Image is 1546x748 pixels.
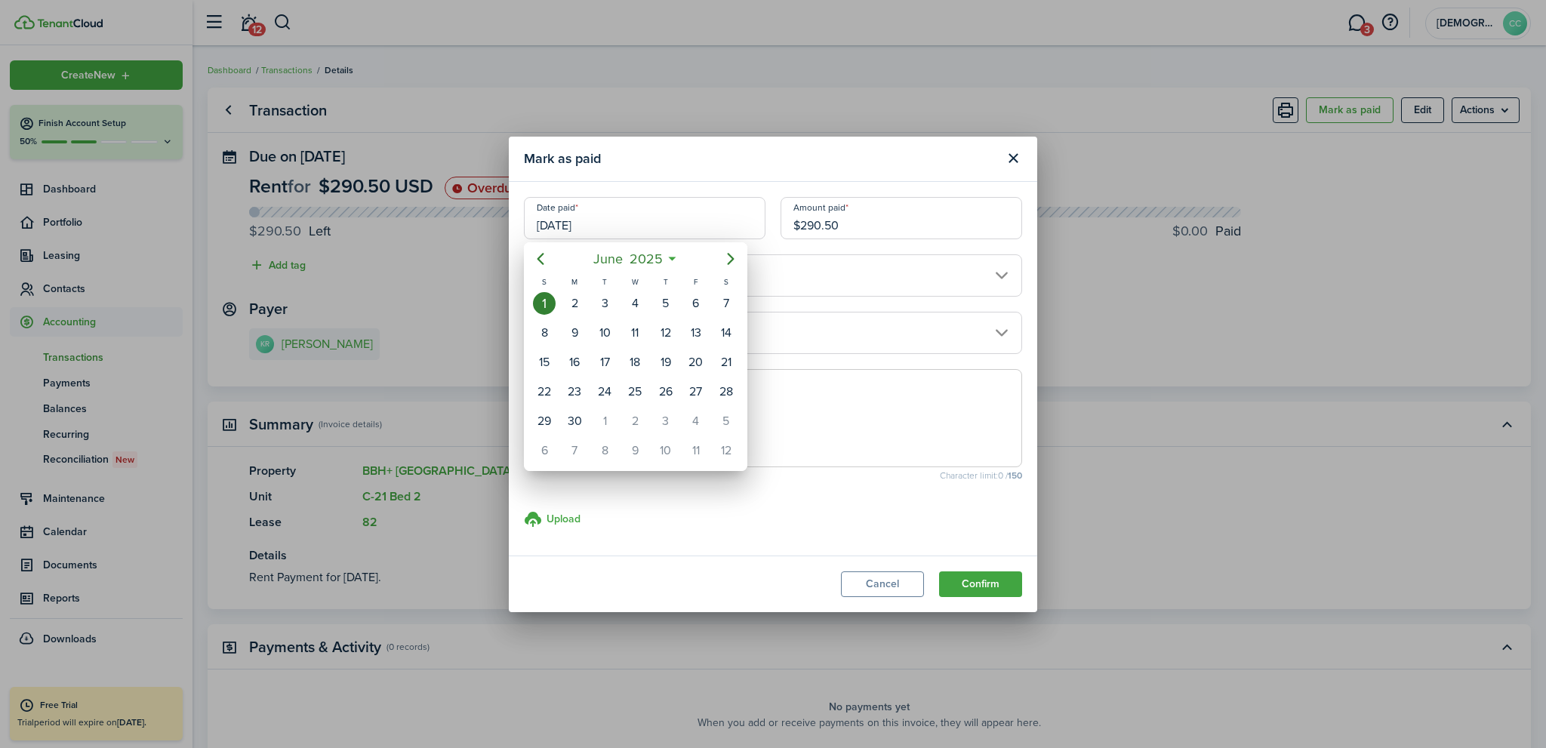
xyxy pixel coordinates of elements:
[715,410,738,432] div: Saturday, July 5, 2025
[654,322,677,344] div: Thursday, June 12, 2025
[593,380,616,403] div: Tuesday, June 24, 2025
[533,292,556,315] div: Sunday, June 1, 2025
[685,322,707,344] div: Friday, June 13, 2025
[593,351,616,374] div: Tuesday, June 17, 2025
[533,410,556,432] div: Sunday, June 29, 2025
[593,322,616,344] div: Tuesday, June 10, 2025
[533,322,556,344] div: Sunday, June 8, 2025
[533,380,556,403] div: Sunday, June 22, 2025
[685,380,707,403] div: Friday, June 27, 2025
[624,351,646,374] div: Wednesday, June 18, 2025
[654,439,677,462] div: Thursday, July 10, 2025
[563,410,586,432] div: Monday, June 30, 2025
[685,410,707,432] div: Friday, July 4, 2025
[529,275,559,288] div: S
[654,380,677,403] div: Thursday, June 26, 2025
[590,275,620,288] div: T
[651,275,681,288] div: T
[624,410,646,432] div: Wednesday, July 2, 2025
[584,245,672,272] mbsc-button: June2025
[533,351,556,374] div: Sunday, June 15, 2025
[525,244,556,274] mbsc-button: Previous page
[685,292,707,315] div: Friday, June 6, 2025
[715,292,738,315] div: Saturday, June 7, 2025
[715,351,738,374] div: Saturday, June 21, 2025
[563,351,586,374] div: Monday, June 16, 2025
[563,439,586,462] div: Monday, July 7, 2025
[624,439,646,462] div: Wednesday, July 9, 2025
[626,245,666,272] span: 2025
[593,439,616,462] div: Tuesday, July 8, 2025
[715,380,738,403] div: Saturday, June 28, 2025
[654,292,677,315] div: Thursday, June 5, 2025
[533,439,556,462] div: Sunday, July 6, 2025
[593,292,616,315] div: Tuesday, June 3, 2025
[685,351,707,374] div: Friday, June 20, 2025
[563,292,586,315] div: Monday, June 2, 2025
[563,322,586,344] div: Monday, June 9, 2025
[685,439,707,462] div: Friday, July 11, 2025
[715,322,738,344] div: Saturday, June 14, 2025
[654,410,677,432] div: Thursday, July 3, 2025
[654,351,677,374] div: Thursday, June 19, 2025
[620,275,650,288] div: W
[681,275,711,288] div: F
[593,410,616,432] div: Tuesday, July 1, 2025
[563,380,586,403] div: Monday, June 23, 2025
[715,439,738,462] div: Saturday, July 12, 2025
[711,275,741,288] div: S
[590,245,626,272] span: June
[716,244,746,274] mbsc-button: Next page
[624,292,646,315] div: Wednesday, June 4, 2025
[624,380,646,403] div: Wednesday, June 25, 2025
[559,275,590,288] div: M
[624,322,646,344] div: Wednesday, June 11, 2025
